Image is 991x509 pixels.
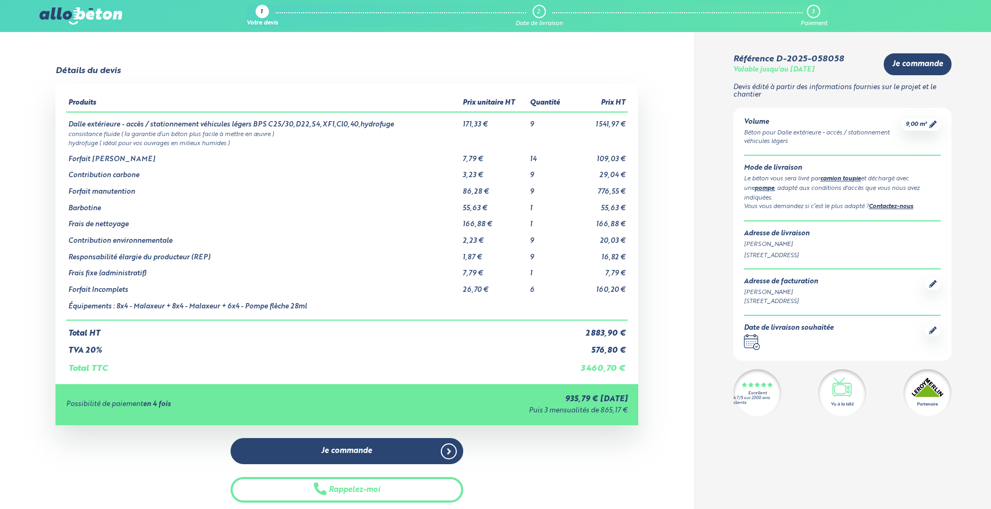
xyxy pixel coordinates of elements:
div: 2 [537,9,540,15]
div: 4.7/5 sur 2300 avis clients [733,396,781,405]
td: 160,20 € [569,278,628,295]
td: Barbotine [66,196,461,213]
div: Votre devis [247,20,278,27]
td: 7,79 € [461,147,528,164]
td: 55,63 € [461,196,528,213]
td: TVA 20% [66,338,569,355]
span: Je commande [892,60,943,69]
td: 576,80 € [569,338,628,355]
td: 20,03 € [569,229,628,245]
div: 1 [260,9,263,16]
div: Le béton vous sera livré par et déchargé avec une , adapté aux conditions d'accès que vous nous a... [744,174,941,202]
td: Total HT [66,320,569,338]
div: Date de livraison souhaitée [744,324,834,332]
td: 1,87 € [461,245,528,262]
td: 29,04 € [569,163,628,180]
div: Paiement [800,20,827,27]
div: Détails du devis [56,66,121,76]
td: 7,79 € [569,261,628,278]
div: Partenaire [917,401,938,408]
td: 14 [528,147,569,164]
td: 9 [528,229,569,245]
div: Puis 3 mensualités de 865,17 € [355,407,628,415]
div: [STREET_ADDRESS] [744,251,941,260]
span: Je commande [321,447,372,456]
td: Équipements : 8x4 - Malaxeur + 8x4 - Malaxeur + 6x4 - Pompe flèche 28ml [66,295,461,320]
a: Je commande [231,438,464,464]
a: pompe [755,186,774,192]
td: 171,33 € [461,112,528,129]
td: 776,55 € [569,180,628,196]
div: [PERSON_NAME] [744,240,941,249]
th: Prix unitaire HT [461,95,528,112]
div: Référence D-2025-058058 [733,54,844,64]
td: Forfait Incomplets [66,278,461,295]
div: Adresse de facturation [744,278,818,286]
td: Forfait manutention [66,180,461,196]
td: 166,88 € [461,212,528,229]
a: camion toupie [820,176,861,182]
a: 1 Votre devis [247,5,278,27]
div: Vu à la télé [831,401,853,408]
a: 3 Paiement [800,5,827,27]
td: 3,23 € [461,163,528,180]
td: Contribution environnementale [66,229,461,245]
div: [STREET_ADDRESS] [744,297,818,306]
td: 9 [528,245,569,262]
td: Responsabilité élargie du producteur (REP) [66,245,461,262]
button: Rappelez-moi [231,477,464,503]
td: 86,28 € [461,180,528,196]
td: 109,03 € [569,147,628,164]
td: Contribution carbone [66,163,461,180]
td: Forfait [PERSON_NAME] [66,147,461,164]
div: Béton pour Dalle extérieure - accès / stationnement véhicules légers [744,129,901,147]
th: Quantité [528,95,569,112]
td: 16,82 € [569,245,628,262]
div: Adresse de livraison [744,230,941,238]
td: 9 [528,163,569,180]
td: 1 [528,196,569,213]
td: 1 [528,212,569,229]
div: Excellent [748,391,767,396]
td: Frais fixe (administratif) [66,261,461,278]
td: 3 460,70 € [569,355,628,373]
iframe: Help widget launcher [896,467,979,497]
a: 2 Date de livraison [516,5,563,27]
a: Je commande [884,53,952,75]
div: Vous vous demandez si c’est le plus adapté ? . [744,202,941,212]
td: 9 [528,112,569,129]
div: Mode de livraison [744,164,941,172]
td: 166,88 € [569,212,628,229]
td: Total TTC [66,355,569,373]
td: 1 [528,261,569,278]
div: Valable jusqu'au [DATE] [733,66,814,74]
div: Possibilité de paiement [66,401,355,409]
th: Prix HT [569,95,628,112]
a: Contactez-nous [869,204,913,210]
td: 6 [528,278,569,295]
div: 935,79 € [DATE] [355,395,628,404]
td: consistance fluide ( la garantie d’un béton plus facile à mettre en œuvre ) [66,129,628,138]
p: Devis édité à partir des informations fournies sur le projet et le chantier [733,84,952,99]
td: 7,79 € [461,261,528,278]
div: Date de livraison [516,20,563,27]
div: Volume [744,118,901,126]
td: 2,23 € [461,229,528,245]
div: [PERSON_NAME] [744,288,818,297]
td: 26,70 € [461,278,528,295]
td: 9 [528,180,569,196]
td: 1 541,97 € [569,112,628,129]
td: Dalle extérieure - accès / stationnement véhicules légers BPS C25/30,D22,S4,XF1,Cl0,40,hydrofuge [66,112,461,129]
img: allobéton [39,7,122,25]
td: 55,63 € [569,196,628,213]
td: 2 883,90 € [569,320,628,338]
div: 3 [812,9,814,15]
th: Produits [66,95,461,112]
td: hydrofuge ( idéal pour vos ouvrages en milieux humides ) [66,138,628,147]
strong: en 4 fois [143,401,171,408]
td: Frais de nettoyage [66,212,461,229]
